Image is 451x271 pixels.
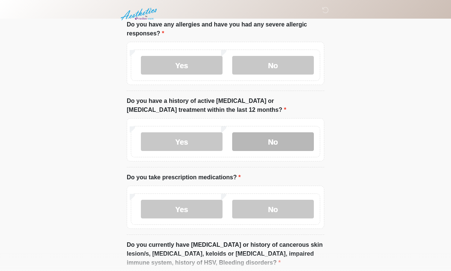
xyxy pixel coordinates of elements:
[232,132,314,151] label: No
[127,20,324,38] label: Do you have any allergies and have you had any severe allergic responses?
[232,200,314,218] label: No
[141,56,223,75] label: Yes
[127,240,324,267] label: Do you currently have [MEDICAL_DATA] or history of cancerous skin lesion/s, [MEDICAL_DATA], keloi...
[127,173,241,182] label: Do you take prescription medications?
[141,132,223,151] label: Yes
[141,200,223,218] label: Yes
[127,97,324,114] label: Do you have a history of active [MEDICAL_DATA] or [MEDICAL_DATA] treatment within the last 12 mon...
[232,56,314,75] label: No
[119,6,160,23] img: Aesthetics by Emediate Cure Logo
